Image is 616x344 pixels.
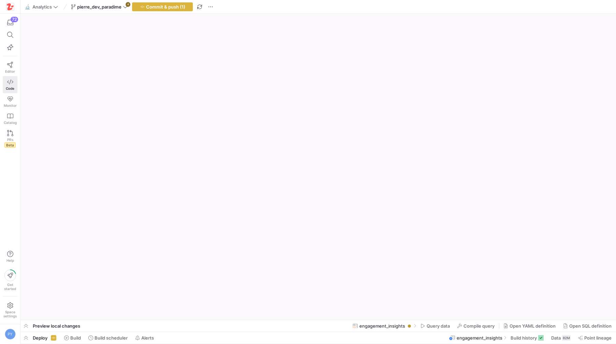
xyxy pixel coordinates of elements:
[4,142,16,148] span: Beta
[33,335,47,341] span: Deploy
[548,332,574,344] button: Data82M
[584,335,612,341] span: Point lineage
[32,4,52,10] span: Analytics
[132,2,193,11] button: Commit & push (1)
[575,332,615,344] button: Point lineage
[77,4,121,10] span: pierre_dev_paradime
[33,323,80,329] span: Preview local changes
[463,323,495,329] span: Compile query
[7,138,13,142] span: PRs
[510,323,556,329] span: Open YAML definition
[132,332,157,344] button: Alerts
[3,310,17,318] span: Space settings
[3,110,17,127] a: Catalog
[11,17,18,22] div: 72
[3,1,17,13] a: https://storage.googleapis.com/y42-prod-data-exchange/images/h4OkG5kwhGXbZ2sFpobXAPbjBGJTZTGe3yEd...
[6,86,14,90] span: Code
[5,69,15,73] span: Editor
[511,335,537,341] span: Build history
[454,320,498,332] button: Compile query
[562,335,571,341] div: 82M
[5,329,16,340] div: PY
[500,320,559,332] button: Open YAML definition
[551,335,561,341] span: Data
[69,2,129,11] button: pierre_dev_paradime
[3,267,17,293] button: Getstarted
[95,335,128,341] span: Build scheduler
[4,283,16,291] span: Get started
[3,127,17,150] a: PRsBeta
[141,335,154,341] span: Alerts
[569,323,612,329] span: Open SQL definition
[3,93,17,110] a: Monitor
[507,332,547,344] button: Build history
[457,335,502,341] span: engagement_insights
[4,103,17,107] span: Monitor
[560,320,615,332] button: Open SQL definition
[417,320,453,332] button: Query data
[3,16,17,29] button: 72
[25,4,30,9] span: 🔬
[6,258,14,262] span: Help
[7,3,14,10] img: https://storage.googleapis.com/y42-prod-data-exchange/images/h4OkG5kwhGXbZ2sFpobXAPbjBGJTZTGe3yEd...
[3,59,17,76] a: Editor
[85,332,131,344] button: Build scheduler
[4,120,17,125] span: Catalog
[3,299,17,321] a: Spacesettings
[61,332,84,344] button: Build
[3,327,17,341] button: PY
[23,2,60,11] button: 🔬Analytics
[359,323,405,329] span: engagement_insights
[3,248,17,266] button: Help
[427,323,450,329] span: Query data
[146,4,185,10] span: Commit & push (1)
[3,76,17,93] a: Code
[70,335,81,341] span: Build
